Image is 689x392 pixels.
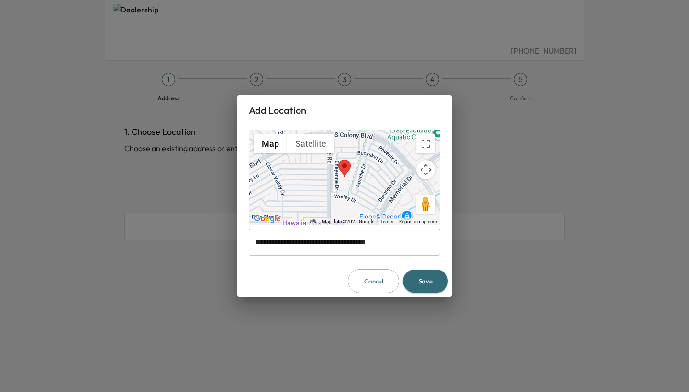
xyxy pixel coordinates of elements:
a: Terms (opens in new tab) [380,219,393,224]
a: Report a map error [399,219,437,224]
img: Google [251,213,283,225]
button: Map camera controls [416,160,435,179]
button: Keyboard shortcuts [310,219,316,223]
button: Save [403,270,448,293]
a: Open this area in Google Maps (opens a new window) [251,213,283,225]
span: Map data ©2025 Google [322,219,374,224]
button: Toggle fullscreen view [416,134,435,153]
button: Drag Pegman onto the map to open Street View [416,195,435,214]
button: Show street map [254,134,287,153]
button: Show satellite imagery [287,134,334,153]
h2: Add Location [237,95,452,126]
button: Cancel [348,269,399,294]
